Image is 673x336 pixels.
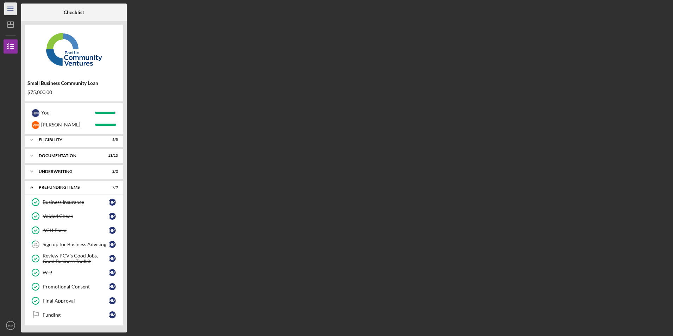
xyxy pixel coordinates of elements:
div: Funding [43,312,109,318]
b: Checklist [64,10,84,15]
div: Review PCV's Good Jobs, Good Business Toolkit [43,253,109,264]
a: ACH FormHM [28,223,120,237]
a: Business InsuranceHM [28,195,120,209]
tspan: 21 [33,242,38,247]
button: HM [4,318,18,332]
div: Prefunding Items [39,185,100,189]
div: W-9 [43,270,109,275]
div: You [41,107,95,119]
a: Voided CheckHM [28,209,120,223]
div: 7 / 9 [105,185,118,189]
div: H M [109,283,116,290]
div: Promotional Consent [43,284,109,290]
div: H M [32,109,39,117]
div: H M [109,213,116,220]
div: Sign up for Business Advising [43,242,109,247]
a: Review PCV's Good Jobs, Good Business ToolkitHM [28,251,120,266]
div: 13 / 13 [105,154,118,158]
div: H M [109,297,116,304]
div: Documentation [39,154,100,158]
a: Final ApprovalHM [28,294,120,308]
div: Final Approval [43,298,109,304]
div: H M [109,227,116,234]
div: 5 / 5 [105,138,118,142]
div: Underwriting [39,169,100,174]
div: [PERSON_NAME] [41,119,95,131]
div: H M [109,255,116,262]
img: Product logo [25,28,123,70]
div: Voided Check [43,213,109,219]
a: Promotional ConsentHM [28,280,120,294]
div: H M [109,269,116,276]
div: ACH Form [43,228,109,233]
div: Small Business Community Loan [27,80,120,86]
div: V M [32,121,39,129]
a: W-9HM [28,266,120,280]
a: 21Sign up for Business AdvisingHM [28,237,120,251]
text: HM [8,324,13,328]
a: FundingHM [28,308,120,322]
div: Business Insurance [43,199,109,205]
div: H M [109,199,116,206]
div: H M [109,241,116,248]
div: $75,000.00 [27,89,120,95]
div: H M [109,311,116,318]
div: Eligibility [39,138,100,142]
div: 2 / 2 [105,169,118,174]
